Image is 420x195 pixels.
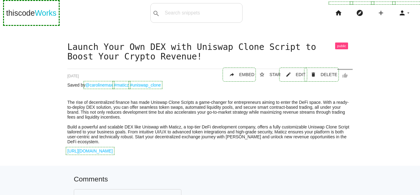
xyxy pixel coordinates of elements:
a: [URL][DOMAIN_NAME] [67,148,113,153]
p: The rise of decentralized finance has made Uniswap Clone Scripts a game-changer for entrepreneurs... [67,100,353,144]
button: search [151,3,162,22]
i: star_border [259,69,265,80]
h1: Launch Your Own DEX with Uniswap Clone Script to Boost Your Crypto Revenue! [67,43,353,62]
a: #uniswap_clone [130,83,161,87]
a: Delete Post [306,69,337,80]
i: mode_edit [286,69,291,80]
a: replyEMBED [224,69,255,80]
a: #maticz [114,83,129,87]
a: mode_editEDIT [281,69,306,80]
i: delete [311,69,316,80]
input: Search snippets [162,6,242,19]
span: [DATE] [67,74,79,78]
h5: Comments [74,175,346,183]
span: EMBED [239,72,255,77]
i: home [335,3,342,23]
p: Saved by [67,83,353,87]
i: search [153,4,160,23]
span: STAR [269,72,280,77]
span: EDIT [296,72,306,77]
i: add [377,3,385,23]
i: arrow_drop_down [406,3,411,23]
i: person [398,3,406,23]
a: @carolinemax [85,83,113,87]
a: thiscodeWorks [6,3,57,23]
i: explore [356,3,363,23]
span: Works [35,9,56,17]
button: star_borderSTAR [254,69,280,80]
span: DELETE [321,72,337,77]
i: reply [229,69,235,80]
